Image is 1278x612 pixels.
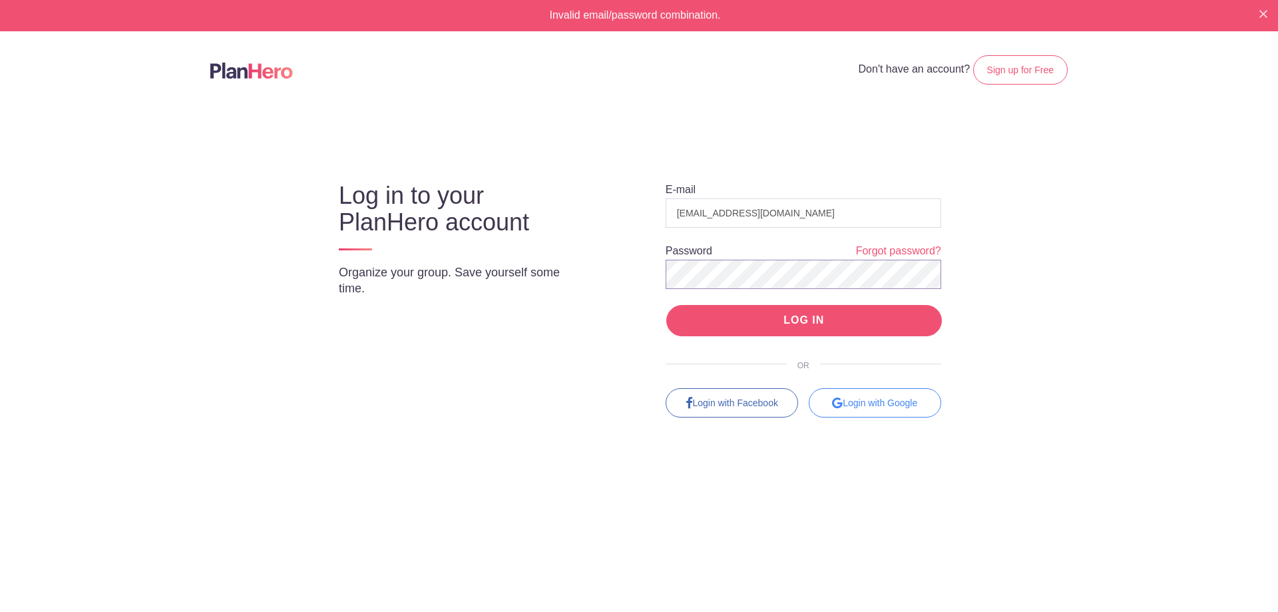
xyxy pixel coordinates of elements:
[666,198,941,228] input: e.g. julie@eventco.com
[973,55,1068,85] a: Sign up for Free
[210,63,293,79] img: Logo main planhero
[787,361,820,370] span: OR
[666,246,712,256] label: Password
[666,388,798,418] a: Login with Facebook
[339,182,589,236] h3: Log in to your PlanHero account
[856,244,941,259] a: Forgot password?
[1259,10,1267,18] img: X small white
[1259,8,1267,19] button: Close
[666,305,942,336] input: LOG IN
[809,388,941,418] div: Login with Google
[339,264,589,296] p: Organize your group. Save yourself some time.
[859,63,970,75] span: Don't have an account?
[666,184,696,195] label: E-mail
